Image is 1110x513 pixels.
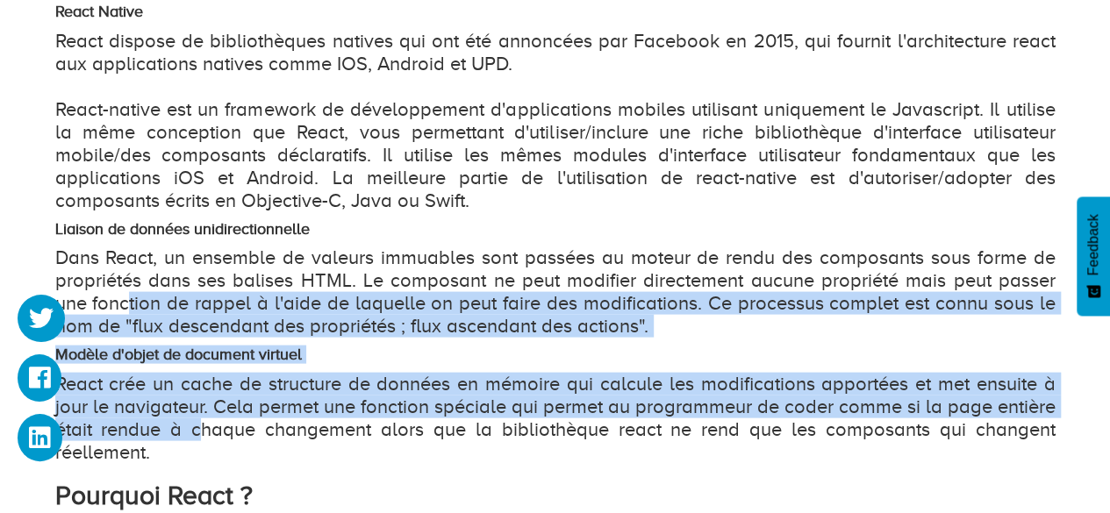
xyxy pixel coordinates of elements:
[1085,214,1101,275] span: Feedback
[1022,425,1089,492] iframe: Drift Widget Chat Controller
[55,30,1056,212] p: React dispose de bibliothèques natives qui ont été annoncées par Facebook en 2015, qui fournit l'...
[55,346,302,363] strong: Modèle d'objet de document virtuel
[1077,196,1110,316] button: Feedback - Afficher l’enquête
[55,373,1056,464] p: React crée un cache de structure de données en mémoire qui calcule les modifications apportées et...
[55,220,310,238] strong: Liaison de données unidirectionnelle
[55,481,253,510] strong: Pourquoi React ?
[55,3,143,20] strong: React Native
[55,246,1056,338] p: Dans React, un ensemble de valeurs immuables sont passées au moteur de rendu des composants sous ...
